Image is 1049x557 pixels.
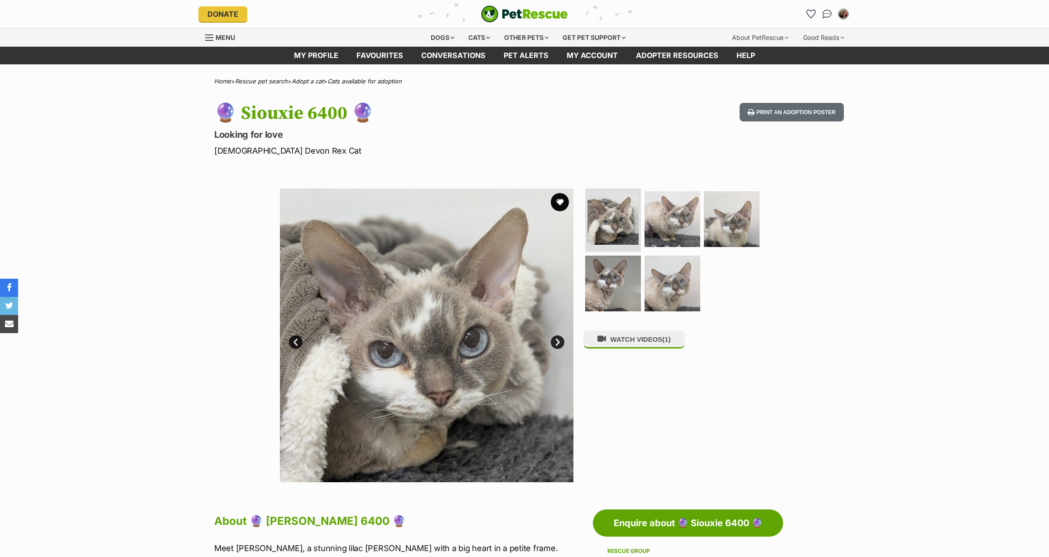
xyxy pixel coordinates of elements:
[583,330,685,348] button: WATCH VIDEOS(1)
[214,103,597,124] h1: 🔮 Siouxie 6400 🔮
[235,77,288,85] a: Rescue pet search
[214,511,588,531] h2: About 🔮 [PERSON_NAME] 6400 🔮
[593,509,783,537] a: Enquire about 🔮 Siouxie 6400 🔮
[498,29,555,47] div: Other pets
[285,47,347,64] a: My profile
[820,7,834,21] a: Conversations
[198,6,247,22] a: Donate
[804,7,851,21] ul: Account quick links
[327,77,402,85] a: Cats available for adoption
[645,256,700,311] img: Photo of 🔮 Siouxie 6400 🔮
[704,191,760,247] img: Photo of 🔮 Siouxie 6400 🔮
[607,547,769,555] div: Rescue group
[797,29,851,47] div: Good Reads
[585,256,641,311] img: Photo of 🔮 Siouxie 6400 🔮
[462,29,496,47] div: Cats
[551,335,564,349] a: Next
[347,47,412,64] a: Favourites
[645,191,700,247] img: Photo of 🔮 Siouxie 6400 🔮
[481,5,568,23] a: PetRescue
[412,47,495,64] a: conversations
[214,145,597,157] p: [DEMOGRAPHIC_DATA] Devon Rex Cat
[823,10,832,19] img: chat-41dd97257d64d25036548639549fe6c8038ab92f7586957e7f3b1b290dea8141.svg
[292,77,323,85] a: Adopt a cat
[551,193,569,211] button: favourite
[424,29,461,47] div: Dogs
[289,335,303,349] a: Prev
[558,47,627,64] a: My account
[280,189,573,482] img: Photo of 🔮 Siouxie 6400 🔮
[556,29,632,47] div: Get pet support
[839,10,848,19] img: Lisa Coutts profile pic
[804,7,818,21] a: Favourites
[205,29,241,45] a: Menu
[481,5,568,23] img: logo-cat-932fe2b9b8326f06289b0f2fb663e598f794de774fb13d1741a6617ecf9a85b4.svg
[214,77,231,85] a: Home
[836,7,851,21] button: My account
[726,29,795,47] div: About PetRescue
[740,103,844,121] button: Print an adoption poster
[727,47,764,64] a: Help
[495,47,558,64] a: Pet alerts
[627,47,727,64] a: Adopter resources
[662,335,670,343] span: (1)
[216,34,235,41] span: Menu
[587,194,639,245] img: Photo of 🔮 Siouxie 6400 🔮
[214,128,597,141] p: Looking for love
[192,78,857,85] div: > > >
